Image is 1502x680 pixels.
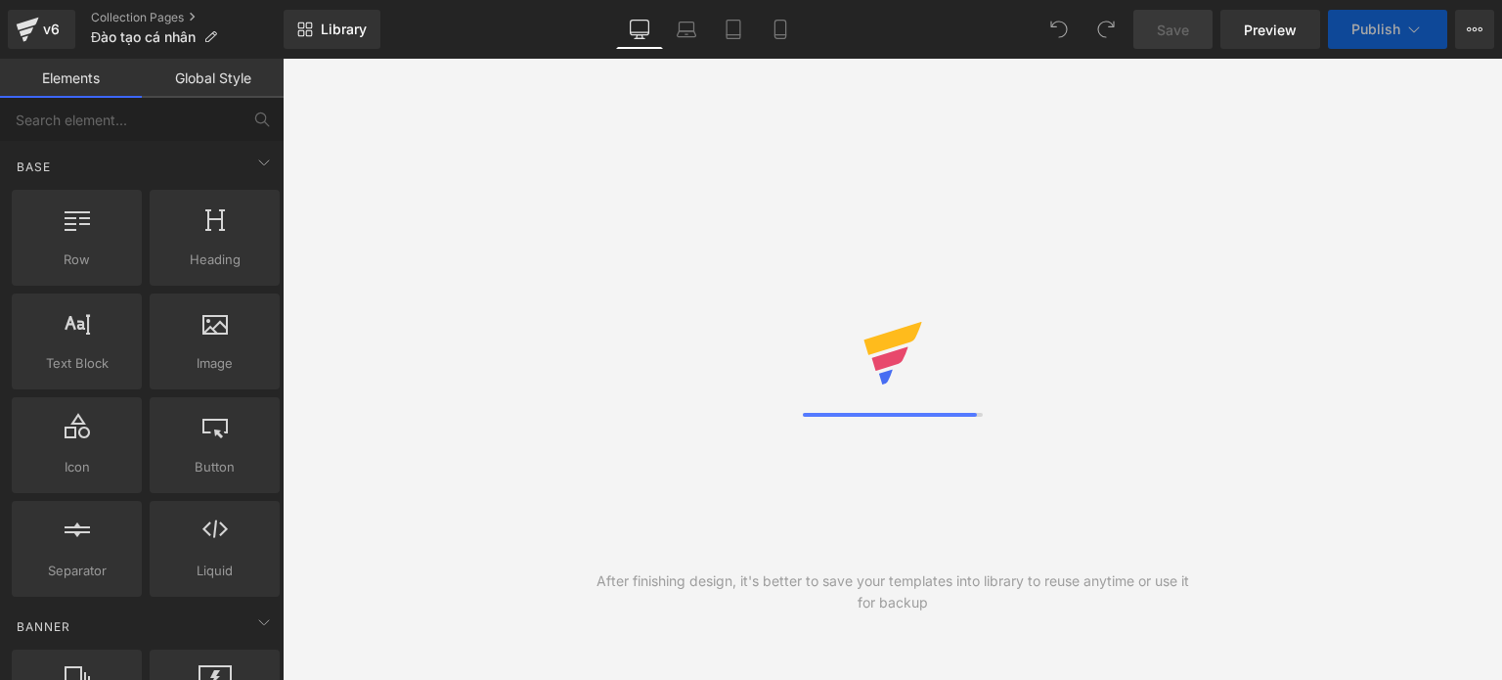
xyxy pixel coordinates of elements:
span: Library [321,21,367,38]
a: New Library [284,10,380,49]
a: Tablet [710,10,757,49]
button: Undo [1039,10,1079,49]
span: Publish [1351,22,1400,37]
span: Text Block [18,353,136,374]
a: Laptop [663,10,710,49]
span: Button [155,457,274,477]
button: More [1455,10,1494,49]
a: v6 [8,10,75,49]
span: Liquid [155,561,274,581]
span: Save [1157,20,1189,40]
a: Preview [1220,10,1320,49]
a: Desktop [616,10,663,49]
span: Base [15,158,53,176]
span: Preview [1244,20,1297,40]
a: Collection Pages [91,10,284,25]
span: Heading [155,249,274,270]
button: Publish [1328,10,1447,49]
span: Row [18,249,136,270]
span: Image [155,353,274,374]
a: Global Style [142,59,284,98]
div: v6 [39,17,64,42]
span: Banner [15,617,72,636]
span: Đào tạo cá nhân [91,29,196,45]
a: Mobile [757,10,804,49]
button: Redo [1086,10,1126,49]
div: After finishing design, it's better to save your templates into library to reuse anytime or use i... [588,570,1198,613]
span: Icon [18,457,136,477]
span: Separator [18,561,136,581]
